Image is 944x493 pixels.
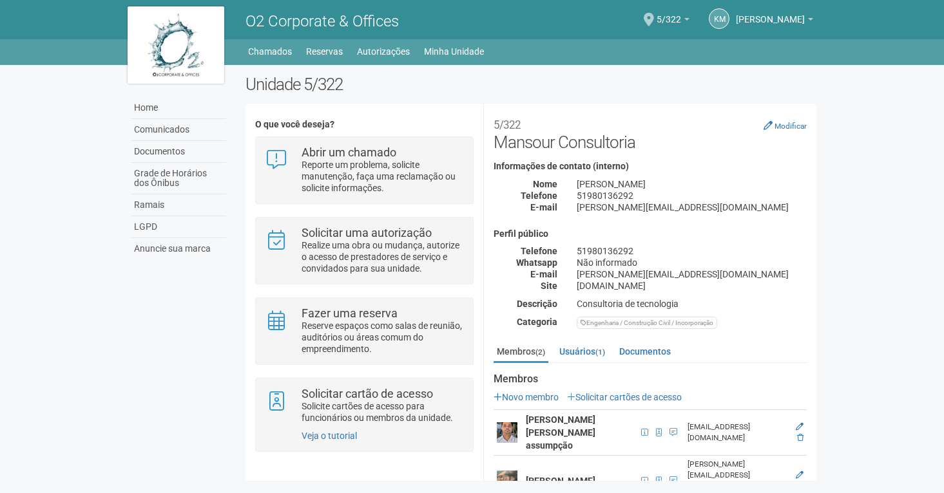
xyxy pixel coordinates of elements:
div: [EMAIL_ADDRESS][DOMAIN_NAME] [688,422,787,443]
a: Solicitar cartões de acesso [567,392,682,402]
a: Documentos [131,141,226,163]
span: Karine Mansour Soares [736,2,805,24]
div: Engenharia / Construção Civil / Incorporação [577,317,717,329]
a: Grade de Horários dos Ônibus [131,163,226,194]
img: logo.jpg [128,6,224,84]
h4: O que você deseja? [255,120,474,129]
strong: Categoria [517,317,557,327]
a: Novo membro [494,392,559,402]
h2: Unidade 5/322 [246,75,817,94]
a: Fazer uma reserva Reserve espaços como salas de reunião, auditórios ou áreas comum do empreendime... [265,308,463,355]
a: KM [709,8,729,29]
a: Editar membro [796,422,804,431]
a: Comunicados [131,119,226,141]
p: Reserve espaços como salas de reunião, auditórios ou áreas comum do empreendimento. [302,320,463,355]
div: Não informado [567,257,816,268]
a: Membros(2) [494,342,548,363]
strong: Telefone [521,191,557,201]
a: [PERSON_NAME] [736,16,813,26]
strong: Site [541,281,557,291]
div: Consultoria de tecnologia [567,298,816,310]
a: Usuários(1) [556,342,608,361]
small: 5/322 [494,118,521,131]
strong: [PERSON_NAME] [526,476,595,486]
p: Reporte um problema, solicite manutenção, faça uma reclamação ou solicite informações. [302,159,463,194]
div: [PERSON_NAME][EMAIL_ADDRESS][DOMAIN_NAME] [567,201,816,213]
strong: Telefone [521,246,557,256]
small: Modificar [775,122,807,131]
div: [PERSON_NAME][EMAIL_ADDRESS][DOMAIN_NAME] [567,268,816,280]
a: Autorizações [357,42,410,60]
a: Excluir membro [797,433,804,442]
strong: E-mail [530,269,557,279]
a: Reservas [306,42,343,60]
strong: Solicitar uma autorização [302,226,432,239]
strong: Abrir um chamado [302,145,396,159]
a: Solicitar cartão de acesso Solicite cartões de acesso para funcionários ou membros da unidade. [265,388,463,423]
img: user.png [497,470,517,491]
strong: Descrição [517,299,557,309]
p: Solicite cartões de acesso para funcionários ou membros da unidade. [302,400,463,423]
span: 5/322 [657,2,681,24]
strong: [PERSON_NAME] [PERSON_NAME] assumpção [526,414,595,451]
div: [PERSON_NAME] [567,178,816,190]
h2: Mansour Consultoria [494,113,807,152]
h4: Perfil público [494,229,807,239]
a: 5/322 [657,16,689,26]
div: 51980136292 [567,245,816,257]
small: (1) [595,348,605,357]
a: Ramais [131,194,226,216]
p: Realize uma obra ou mudança, autorize o acesso de prestadores de serviço e convidados para sua un... [302,239,463,274]
small: (2) [535,348,545,357]
div: [PERSON_NAME][EMAIL_ADDRESS][DOMAIN_NAME] [688,459,787,492]
a: LGPD [131,216,226,238]
div: [DOMAIN_NAME] [567,280,816,292]
strong: E-mail [530,202,557,212]
div: 51980136292 [567,190,816,201]
a: Anuncie sua marca [131,238,226,259]
strong: Whatsapp [516,257,557,268]
a: Abrir um chamado Reporte um problema, solicite manutenção, faça uma reclamação ou solicite inform... [265,147,463,194]
a: Editar membro [796,470,804,479]
a: Home [131,97,226,119]
img: user.png [497,422,517,443]
h4: Informações de contato (interno) [494,162,807,171]
strong: Fazer uma reserva [302,306,398,320]
a: Modificar [764,120,807,131]
span: O2 Corporate & Offices [246,12,399,30]
strong: Solicitar cartão de acesso [302,387,433,400]
a: Veja o tutorial [302,431,357,441]
a: Solicitar uma autorização Realize uma obra ou mudança, autorize o acesso de prestadores de serviç... [265,227,463,274]
a: Documentos [616,342,674,361]
a: Chamados [248,42,292,60]
strong: Nome [533,179,557,189]
a: Minha Unidade [424,42,484,60]
strong: Membros [494,373,807,385]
